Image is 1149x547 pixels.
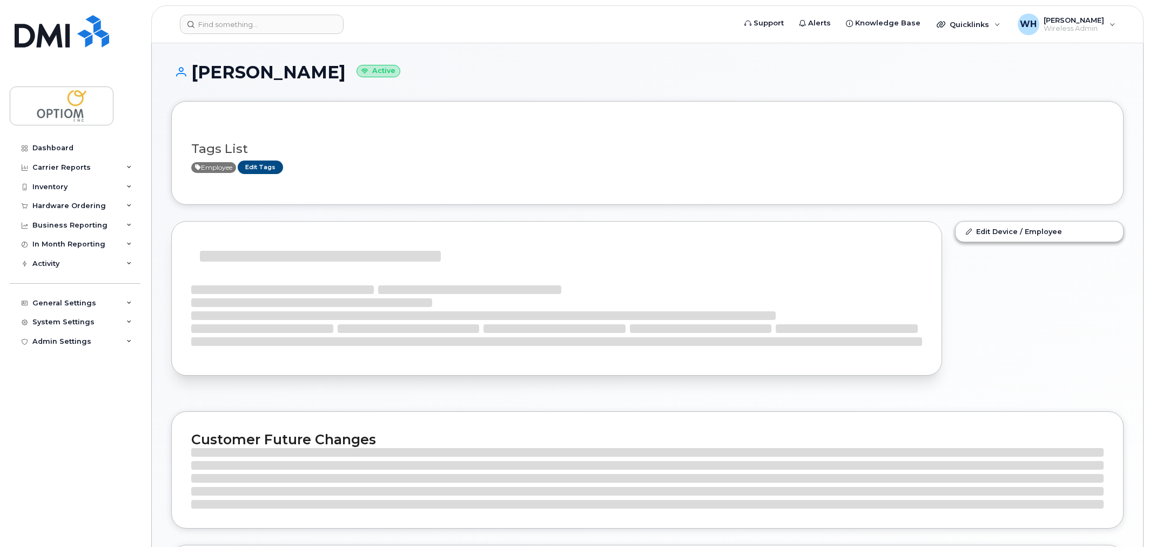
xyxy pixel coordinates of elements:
[171,63,1124,82] h1: [PERSON_NAME]
[191,162,236,173] span: Active
[357,65,400,77] small: Active
[191,142,1104,156] h3: Tags List
[191,431,1104,448] h2: Customer Future Changes
[238,161,283,174] a: Edit Tags
[956,222,1123,241] a: Edit Device / Employee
